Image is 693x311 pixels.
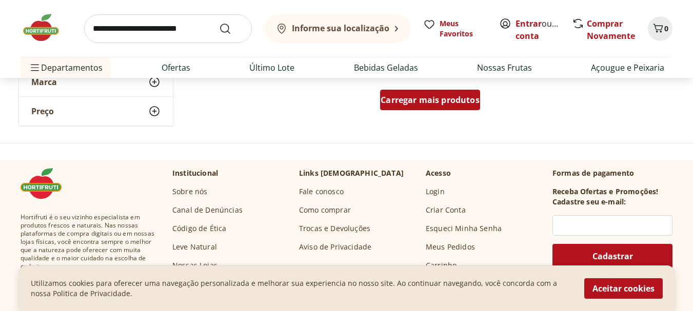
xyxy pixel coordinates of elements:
[21,213,156,271] span: Hortifruti é o seu vizinho especialista em produtos frescos e naturais. Nas nossas plataformas de...
[552,244,672,268] button: Cadastrar
[299,205,351,215] a: Como comprar
[219,23,244,35] button: Submit Search
[84,14,252,43] input: search
[172,168,218,178] p: Institucional
[172,242,217,252] a: Leve Natural
[21,12,72,43] img: Hortifruti
[299,242,371,252] a: Aviso de Privacidade
[426,242,475,252] a: Meus Pedidos
[29,55,41,80] button: Menu
[381,96,480,104] span: Carregar mais produtos
[31,106,54,116] span: Preço
[172,205,243,215] a: Canal de Denúncias
[592,252,633,260] span: Cadastrar
[19,97,173,126] button: Preço
[354,61,418,74] a: Bebidas Geladas
[299,186,344,197] a: Fale conosco
[31,77,57,87] span: Marca
[426,205,466,215] a: Criar Conta
[21,168,72,199] img: Hortifruti
[19,68,173,96] button: Marca
[440,18,487,39] span: Meus Favoritos
[264,14,411,43] button: Informe sua localização
[31,278,572,299] p: Utilizamos cookies para oferecer uma navegação personalizada e melhorar sua experiencia no nosso ...
[426,260,457,271] a: Carrinho
[584,278,663,299] button: Aceitar cookies
[552,186,658,197] h3: Receba Ofertas e Promoções!
[587,18,635,42] a: Comprar Novamente
[423,18,487,39] a: Meus Favoritos
[172,260,217,271] a: Nossas Lojas
[516,18,542,29] a: Entrar
[380,90,480,114] a: Carregar mais produtos
[29,55,103,80] span: Departamentos
[172,186,207,197] a: Sobre nós
[664,24,668,33] span: 0
[249,61,294,74] a: Último Lote
[552,168,672,178] p: Formas de pagamento
[162,61,190,74] a: Ofertas
[426,168,451,178] p: Acesso
[516,17,561,42] span: ou
[477,61,532,74] a: Nossas Frutas
[552,197,626,207] h3: Cadastre seu e-mail:
[299,168,404,178] p: Links [DEMOGRAPHIC_DATA]
[292,23,389,34] b: Informe sua localização
[299,223,370,234] a: Trocas e Devoluções
[426,186,445,197] a: Login
[172,223,226,234] a: Código de Ética
[426,223,502,234] a: Esqueci Minha Senha
[591,61,664,74] a: Açougue e Peixaria
[516,18,572,42] a: Criar conta
[648,16,672,41] button: Carrinho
